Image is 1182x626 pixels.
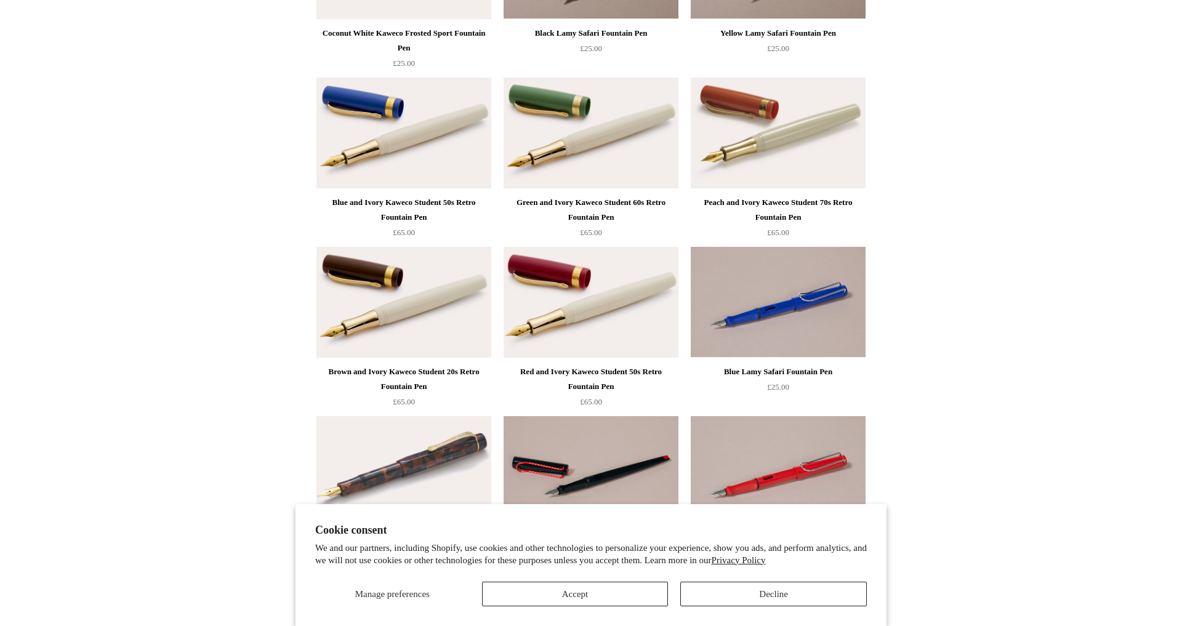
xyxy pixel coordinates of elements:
a: Blue Lamy Safari Fountain Pen £25.00 [691,364,866,415]
a: Blue and Ivory Kaweco Student 50s Retro Fountain Pen Blue and Ivory Kaweco Student 50s Retro Foun... [316,78,491,188]
a: Green and Ivory Kaweco Student 60s Retro Fountain Pen Green and Ivory Kaweco Student 60s Retro Fo... [504,78,678,188]
img: Red and Ivory Kaweco Student 50s Retro Fountain Pen [504,247,678,358]
a: Brown and Ivory Kaweco Student 20s Retro Fountain Pen Brown and Ivory Kaweco Student 20s Retro Fo... [316,247,491,358]
img: Blue and Ivory Kaweco Student 50s Retro Fountain Pen [316,78,491,188]
div: Blue and Ivory Kaweco Student 50s Retro Fountain Pen [320,195,488,225]
img: Hickory Brown Kaweco Special Edition Art Sport Fountain Pen [316,416,491,527]
span: £65.00 [393,228,415,237]
span: £65.00 [393,397,415,406]
span: £25.00 [393,58,415,68]
span: £25.00 [580,44,602,53]
h2: Cookie consent [315,524,867,537]
img: Peach and Ivory Kaweco Student 70s Retro Fountain Pen [691,78,866,188]
a: Yellow Lamy Safari Fountain Pen £25.00 [691,26,866,76]
a: Red and Ivory Kaweco Student 50s Retro Fountain Pen £65.00 [504,364,678,415]
div: Brown and Ivory Kaweco Student 20s Retro Fountain Pen [320,364,488,394]
span: £65.00 [767,228,789,237]
a: Blue Lamy Safari Fountain Pen Blue Lamy Safari Fountain Pen [691,247,866,358]
img: Green and Ivory Kaweco Student 60s Retro Fountain Pen [504,78,678,188]
img: Lamy Safari Joy Calligraphy Fountain Pen [504,416,678,527]
div: Coconut White Kaweco Frosted Sport Fountain Pen [320,26,488,55]
a: Privacy Policy [712,555,766,565]
div: Red and Ivory Kaweco Student 50s Retro Fountain Pen [507,364,675,394]
button: Accept [482,582,669,606]
span: £65.00 [580,397,602,406]
div: Yellow Lamy Safari Fountain Pen [694,26,862,41]
button: Decline [680,582,867,606]
span: £65.00 [580,228,602,237]
a: Black Lamy Safari Fountain Pen £25.00 [504,26,678,76]
a: Peach and Ivory Kaweco Student 70s Retro Fountain Pen Peach and Ivory Kaweco Student 70s Retro Fo... [691,78,866,188]
a: Peach and Ivory Kaweco Student 70s Retro Fountain Pen £65.00 [691,195,866,246]
span: £25.00 [767,44,789,53]
img: Brown and Ivory Kaweco Student 20s Retro Fountain Pen [316,247,491,358]
a: Lamy Safari Joy Calligraphy Fountain Pen Lamy Safari Joy Calligraphy Fountain Pen [504,416,678,527]
a: Red Lamy Safari Fountain Pen Red Lamy Safari Fountain Pen [691,416,866,527]
a: Green and Ivory Kaweco Student 60s Retro Fountain Pen £65.00 [504,195,678,246]
span: Manage preferences [355,589,430,599]
div: Black Lamy Safari Fountain Pen [507,26,675,41]
span: £25.00 [767,382,789,391]
div: Peach and Ivory Kaweco Student 70s Retro Fountain Pen [694,195,862,225]
p: We and our partners, including Shopify, use cookies and other technologies to personalize your ex... [315,542,867,566]
button: Manage preferences [315,582,470,606]
img: Red Lamy Safari Fountain Pen [691,416,866,527]
a: Coconut White Kaweco Frosted Sport Fountain Pen £25.00 [316,26,491,76]
a: Blue and Ivory Kaweco Student 50s Retro Fountain Pen £65.00 [316,195,491,246]
img: Blue Lamy Safari Fountain Pen [691,247,866,358]
div: Green and Ivory Kaweco Student 60s Retro Fountain Pen [507,195,675,225]
a: Brown and Ivory Kaweco Student 20s Retro Fountain Pen £65.00 [316,364,491,415]
div: Blue Lamy Safari Fountain Pen [694,364,862,379]
a: Red and Ivory Kaweco Student 50s Retro Fountain Pen Red and Ivory Kaweco Student 50s Retro Founta... [504,247,678,358]
a: Hickory Brown Kaweco Special Edition Art Sport Fountain Pen Hickory Brown Kaweco Special Edition ... [316,416,491,527]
